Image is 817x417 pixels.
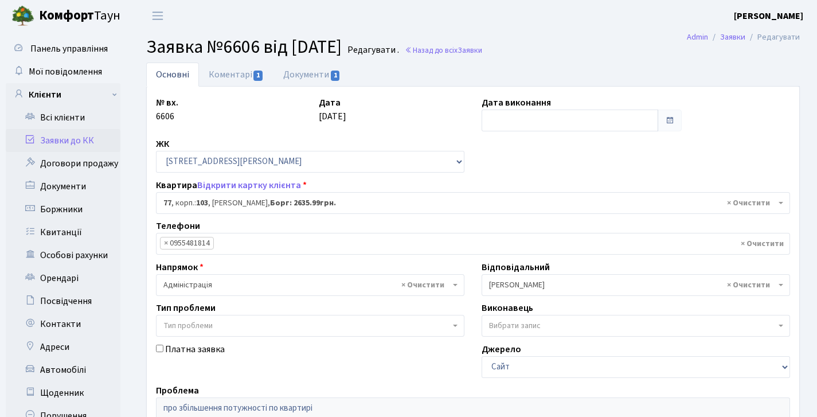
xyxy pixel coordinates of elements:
b: [PERSON_NAME] [734,10,803,22]
span: 1 [331,71,340,81]
b: Борг: 2635.99грн. [270,197,336,209]
label: Квартира [156,178,307,192]
a: Автомобілі [6,358,120,381]
li: 0955481814 [160,237,214,250]
span: × [164,237,168,249]
a: Заявки до КК [6,129,120,152]
a: Квитанції [6,221,120,244]
a: Контакти [6,313,120,336]
label: Напрямок [156,260,204,274]
label: Дата виконання [482,96,551,110]
span: Адміністрація [163,279,450,291]
label: Дата [319,96,341,110]
a: Всі клієнти [6,106,120,129]
b: 103 [196,197,208,209]
a: Мої повідомлення [6,60,120,83]
a: Панель управління [6,37,120,60]
img: logo.png [11,5,34,28]
nav: breadcrumb [670,25,817,49]
a: Орендарі [6,267,120,290]
span: Видалити всі елементи [401,279,444,291]
a: Документи [6,175,120,198]
b: 77 [163,197,171,209]
span: Заявка №6606 від [DATE] [146,34,342,60]
label: Телефони [156,219,200,233]
span: Тараненко Я. [482,274,790,296]
a: Договори продажу [6,152,120,175]
button: Переключити навігацію [143,6,172,25]
a: [PERSON_NAME] [734,9,803,23]
b: Комфорт [39,6,94,25]
label: Тип проблеми [156,301,216,315]
a: Клієнти [6,83,120,106]
a: Admin [687,31,708,43]
a: Особові рахунки [6,244,120,267]
a: Щоденник [6,381,120,404]
span: Таун [39,6,120,26]
a: Назад до всіхЗаявки [405,45,482,56]
a: Коментарі [199,63,273,87]
span: Видалити всі елементи [727,197,770,209]
div: [DATE] [310,96,473,131]
a: Заявки [720,31,745,43]
a: Боржники [6,198,120,221]
a: Посвідчення [6,290,120,313]
div: 6606 [147,96,310,131]
span: Панель управління [30,42,108,55]
a: Основні [146,63,199,87]
span: <b>77</b>, корп.: <b>103</b>, Ніколенко Олег Володимирович, <b>Борг: 2635.99грн.</b> [156,192,790,214]
span: 1 [253,71,263,81]
span: Видалити всі елементи [727,279,770,291]
span: Мої повідомлення [29,65,102,78]
label: Проблема [156,384,199,397]
a: Документи [273,63,350,87]
span: Вибрати запис [489,320,541,332]
span: <b>77</b>, корп.: <b>103</b>, Ніколенко Олег Володимирович, <b>Борг: 2635.99грн.</b> [163,197,776,209]
label: Виконавець [482,301,533,315]
label: Платна заявка [165,342,225,356]
small: Редагувати . [345,45,399,56]
span: Тип проблеми [163,320,213,332]
label: Джерело [482,342,521,356]
li: Редагувати [745,31,800,44]
a: Відкрити картку клієнта [197,179,301,192]
label: ЖК [156,137,169,151]
label: Відповідальний [482,260,550,274]
span: Адміністрація [156,274,464,296]
span: Видалити всі елементи [741,238,784,250]
span: Тараненко Я. [489,279,776,291]
label: № вх. [156,96,178,110]
a: Адреси [6,336,120,358]
span: Заявки [458,45,482,56]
